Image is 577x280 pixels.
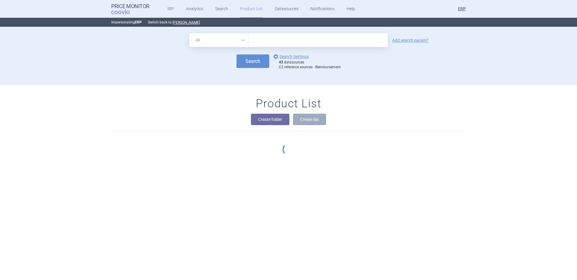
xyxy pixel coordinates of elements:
[172,20,200,25] button: [PERSON_NAME]
[279,60,283,64] strong: 43
[272,53,309,60] a: Search Settings
[111,3,149,9] strong: Price Monitor
[293,114,326,125] button: Create list
[256,97,321,111] h1: Product List
[135,20,142,24] strong: ERP
[251,114,289,125] button: Create folder
[111,9,138,14] span: COGVIO
[111,3,149,15] a: Price MonitorCOGVIO
[111,18,466,27] p: Impersonating Switch back to
[279,60,341,69] div: datasources CZ reference sources - Reimbursement
[237,54,269,68] button: Search
[392,38,429,42] a: Add search param?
